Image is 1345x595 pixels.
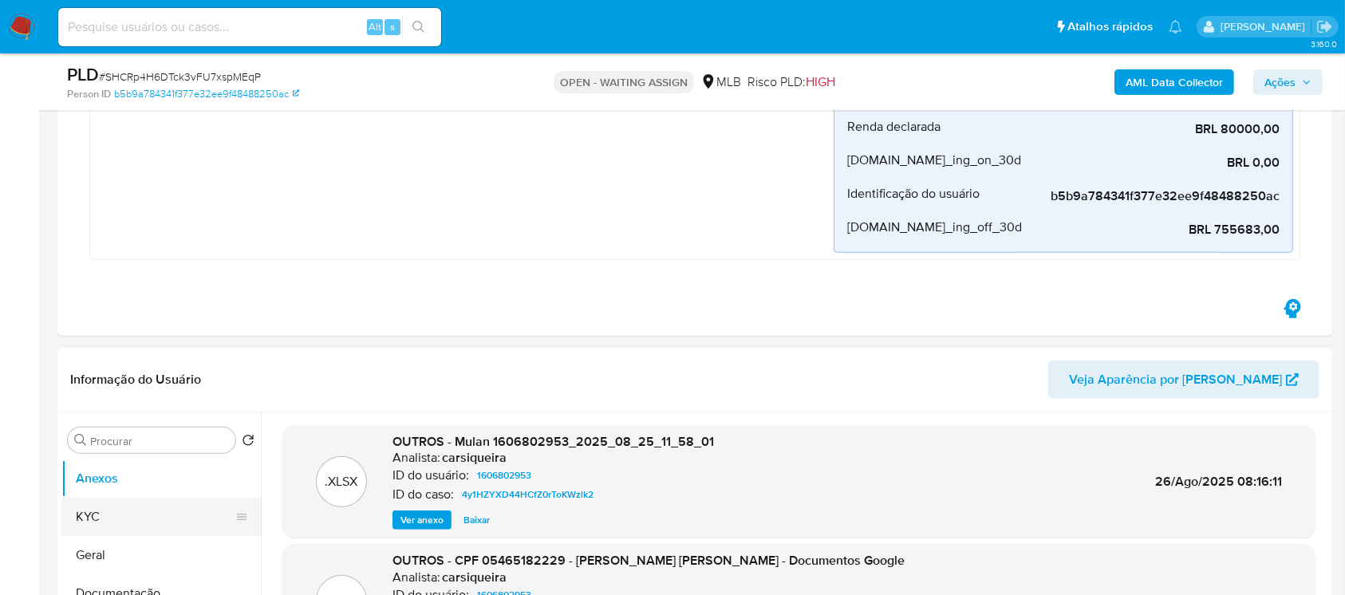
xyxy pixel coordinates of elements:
p: ID do caso: [392,487,454,502]
span: 1606802953 [477,466,531,485]
input: Procurar [90,434,229,448]
span: OUTROS - Mulan 1606802953_2025_08_25_11_58_01 [392,432,714,451]
span: Alt [369,19,381,34]
button: Procurar [74,434,87,447]
div: MLB [700,73,741,91]
p: weverton.gomes@mercadopago.com.br [1221,19,1311,34]
span: Ações [1264,69,1296,95]
b: Person ID [67,87,111,101]
p: Analista: [392,450,440,466]
a: 1606802953 [471,466,538,485]
button: Anexos [61,459,261,498]
button: Retornar ao pedido padrão [242,434,254,451]
span: 4y1HZYXD44HCfZ0rToKWzlk2 [462,485,594,504]
a: b5b9a784341f377e32ee9f48488250ac [114,87,299,101]
h6: carsiqueira [442,569,507,585]
a: Sair [1316,18,1333,35]
button: Veja Aparência por [PERSON_NAME] [1048,361,1319,399]
h6: carsiqueira [442,450,507,466]
h1: Informação do Usuário [70,372,201,388]
button: Geral [61,536,261,574]
button: Baixar [456,510,498,530]
button: search-icon [402,16,435,38]
span: Ver anexo [400,512,444,528]
p: ID do usuário: [392,467,469,483]
p: Analista: [392,569,440,585]
span: HIGH [806,73,835,91]
span: Risco PLD: [747,73,835,91]
span: # SHCRp4H6DTck3vFU7xspMEqP [99,69,261,85]
a: 4y1HZYXD44HCfZ0rToKWzlk2 [456,485,600,504]
button: Ver anexo [392,510,452,530]
span: Veja Aparência por [PERSON_NAME] [1069,361,1282,399]
button: Ações [1253,69,1323,95]
span: s [390,19,395,34]
button: KYC [61,498,248,536]
p: OPEN - WAITING ASSIGN [554,71,694,93]
b: PLD [67,61,99,87]
span: 26/Ago/2025 08:16:11 [1155,472,1282,491]
span: OUTROS - CPF 05465182229 - [PERSON_NAME] [PERSON_NAME] - Documentos Google [392,551,905,569]
span: Baixar [463,512,490,528]
button: AML Data Collector [1114,69,1234,95]
span: 3.160.0 [1311,37,1337,50]
b: AML Data Collector [1126,69,1223,95]
span: Atalhos rápidos [1067,18,1153,35]
input: Pesquise usuários ou casos... [58,17,441,37]
a: Notificações [1169,20,1182,33]
p: .XLSX [325,473,358,491]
